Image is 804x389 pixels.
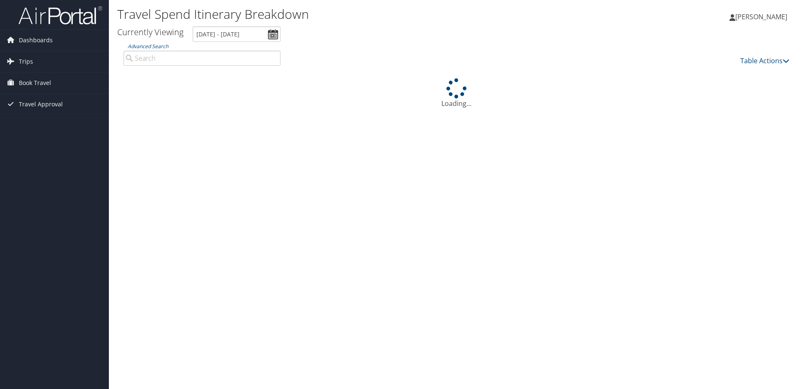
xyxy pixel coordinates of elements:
input: [DATE] - [DATE] [193,26,281,42]
div: Loading... [117,78,796,108]
input: Advanced Search [124,51,281,66]
span: Dashboards [19,30,53,51]
a: Table Actions [740,56,789,65]
span: Travel Approval [19,94,63,115]
a: [PERSON_NAME] [729,4,796,29]
span: Book Travel [19,72,51,93]
h1: Travel Spend Itinerary Breakdown [117,5,569,23]
img: airportal-logo.png [18,5,102,25]
h3: Currently Viewing [117,26,183,38]
a: Advanced Search [128,43,168,50]
span: Trips [19,51,33,72]
span: [PERSON_NAME] [735,12,787,21]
